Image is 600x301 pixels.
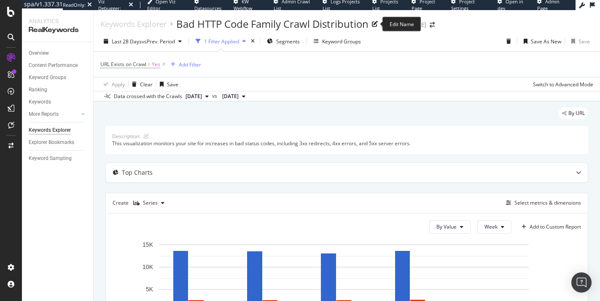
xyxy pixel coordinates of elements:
[430,22,435,28] div: arrow-right-arrow-left
[63,2,86,8] div: ReadOnly:
[100,19,167,29] a: Keywords Explorer
[156,77,178,91] button: Save
[29,61,78,70] div: Content Performance
[249,37,256,45] div: times
[568,111,585,116] span: By URL
[29,154,87,163] a: Keyword Sampling
[179,61,201,68] div: Add Filter
[100,35,185,48] button: Last 28 DaysvsPrev. Period
[477,220,511,234] button: Week
[112,133,140,140] div: Description:
[186,93,202,100] span: 2025 Sep. 13th
[152,59,160,70] span: Yes
[530,77,593,91] button: Switch to Advanced Mode
[29,85,87,94] a: Ranking
[182,91,212,101] button: [DATE]
[142,38,175,45] span: vs Prev. Period
[503,198,581,208] button: Select metrics & dimensions
[192,35,249,48] button: 1 Filter Applied
[29,49,49,58] div: Overview
[194,5,221,11] span: Datasources
[222,93,239,100] span: 2025 Aug. 16th
[382,17,421,32] div: Edit Name
[530,224,581,229] div: Add to Custom Report
[29,49,87,58] a: Overview
[167,59,201,69] button: Add Filter
[29,25,86,35] div: RealKeywords
[264,35,303,48] button: Segments
[310,35,364,48] button: Keyword Groups
[520,35,561,48] button: Save As New
[167,81,178,88] div: Save
[29,110,59,119] div: More Reports
[112,38,142,45] span: Last 28 Days
[29,73,66,82] div: Keyword Groups
[112,81,125,88] div: Apply
[29,17,86,25] div: Analytics
[484,223,498,230] span: Week
[212,92,219,100] span: vs
[29,154,72,163] div: Keyword Sampling
[143,264,153,270] text: 10K
[29,61,87,70] a: Content Performance
[148,61,151,68] span: =
[531,38,561,45] div: Save As New
[112,140,581,147] div: This visualization monitors your site for increases in bad status codes, including 3xx redirects,...
[276,38,300,45] span: Segments
[29,98,51,107] div: Keywords
[129,77,153,91] button: Clear
[176,17,369,31] div: Bad HTTP Code Family Crawl Distribution
[143,241,153,248] text: 15K
[29,73,87,82] a: Keyword Groups
[429,220,471,234] button: By Value
[533,81,593,88] div: Switch to Advanced Mode
[140,81,153,88] div: Clear
[146,286,153,293] text: 5K
[113,196,168,210] div: Create
[571,272,592,293] div: Open Intercom Messenger
[29,138,74,147] div: Explorer Bookmarks
[322,38,361,45] div: Keyword Groups
[219,91,249,101] button: [DATE]
[114,93,182,100] div: Data crossed with the Crawls
[381,21,426,29] div: [DOMAIN_NAME]
[130,196,168,210] button: Series
[143,200,158,205] div: Series
[29,110,79,119] a: More Reports
[29,138,87,147] a: Explorer Bookmarks
[518,220,581,234] button: Add to Custom Report
[559,107,588,119] div: legacy label
[29,126,87,135] a: Keywords Explorer
[568,35,590,48] button: Save
[514,199,581,206] div: Select metrics & dimensions
[29,98,87,107] a: Keywords
[204,38,239,45] div: 1 Filter Applied
[100,61,146,68] span: URL Exists on Crawl
[122,168,153,177] div: Top Charts
[436,223,457,230] span: By Value
[29,85,47,94] div: Ranking
[29,126,71,135] div: Keywords Explorer
[578,38,590,45] div: Save
[100,77,125,91] button: Apply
